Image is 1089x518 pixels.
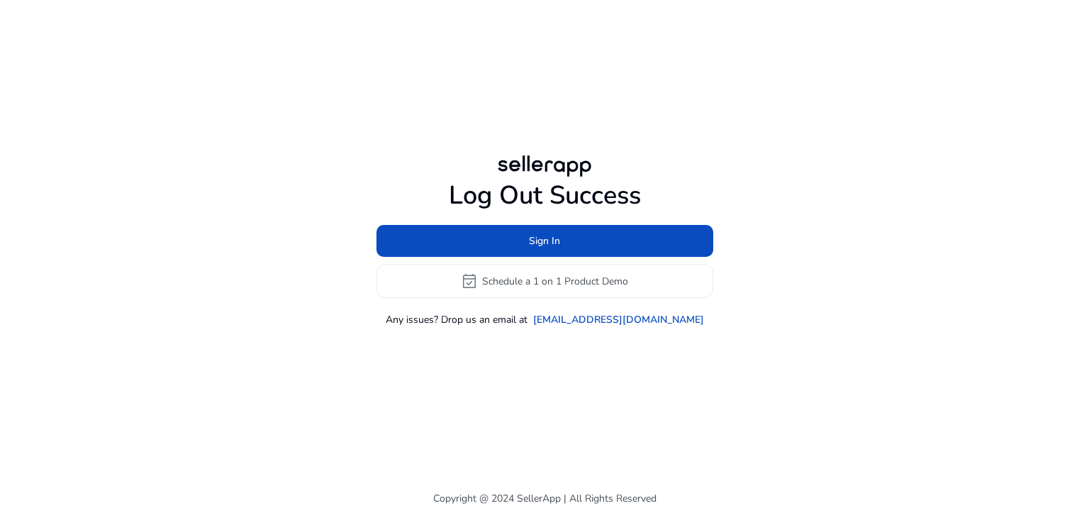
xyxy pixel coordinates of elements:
[376,180,713,211] h1: Log Out Success
[461,272,478,290] span: event_available
[529,233,560,248] span: Sign In
[376,225,713,257] button: Sign In
[376,264,713,298] button: event_availableSchedule a 1 on 1 Product Demo
[386,312,527,327] p: Any issues? Drop us an email at
[533,312,704,327] a: [EMAIL_ADDRESS][DOMAIN_NAME]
